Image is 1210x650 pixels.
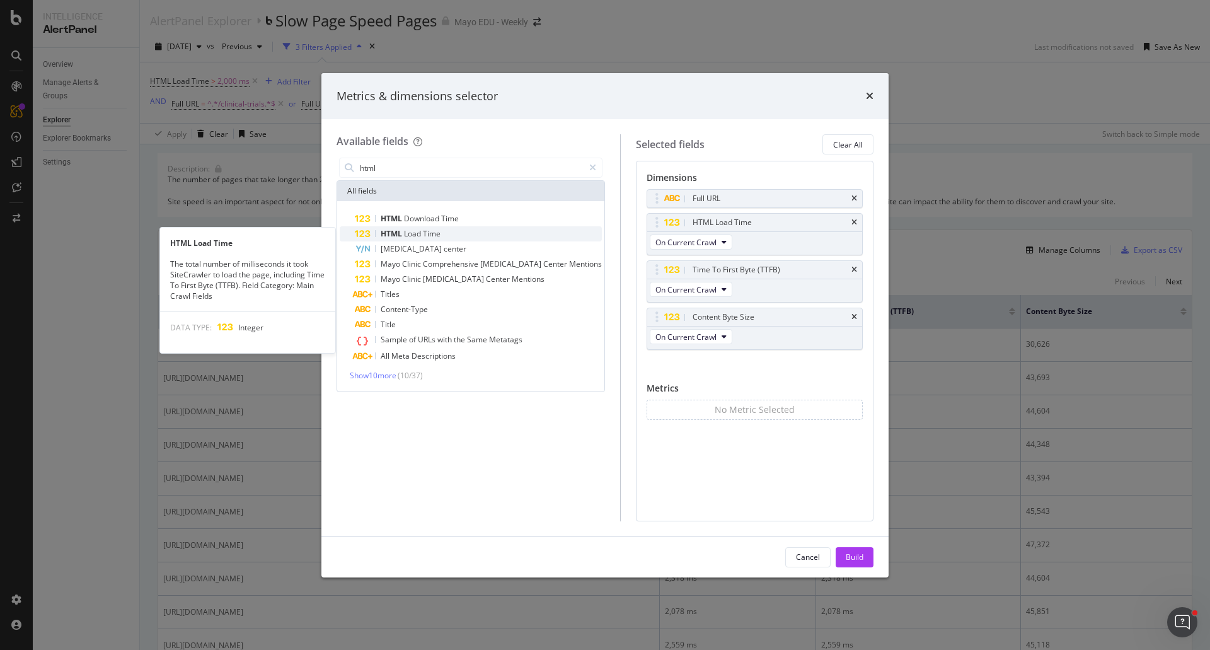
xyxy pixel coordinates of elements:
[381,334,409,345] span: Sample
[423,274,486,284] span: [MEDICAL_DATA]
[404,228,423,239] span: Load
[402,258,423,269] span: Clinic
[337,134,408,148] div: Available fields
[851,313,857,321] div: times
[650,282,732,297] button: On Current Crawl
[381,274,402,284] span: Mayo
[822,134,873,154] button: Clear All
[381,228,404,239] span: HTML
[693,216,752,229] div: HTML Load Time
[454,334,467,345] span: the
[647,308,863,350] div: Content Byte SizetimesOn Current Crawl
[480,258,543,269] span: [MEDICAL_DATA]
[647,382,863,400] div: Metrics
[655,284,717,295] span: On Current Crawl
[650,329,732,344] button: On Current Crawl
[655,332,717,342] span: On Current Crawl
[655,237,717,248] span: On Current Crawl
[391,351,412,361] span: Meta
[381,319,396,330] span: Title
[160,258,335,302] div: The total number of milliseconds it took SiteCrawler to load the page, including Time To First By...
[851,219,857,226] div: times
[647,171,863,189] div: Dimensions
[486,274,512,284] span: Center
[866,88,873,105] div: times
[381,304,428,315] span: Content-Type
[423,258,480,269] span: Comprehensive
[409,334,418,345] span: of
[337,181,604,201] div: All fields
[381,351,391,361] span: All
[693,264,780,276] div: Time To First Byte (TTFB)
[833,139,863,150] div: Clear All
[636,137,705,152] div: Selected fields
[350,370,396,381] span: Show 10 more
[423,228,441,239] span: Time
[715,403,795,416] div: No Metric Selected
[851,195,857,202] div: times
[489,334,522,345] span: Metatags
[846,552,863,562] div: Build
[467,334,489,345] span: Same
[650,235,732,250] button: On Current Crawl
[402,274,423,284] span: Clinic
[381,243,444,254] span: [MEDICAL_DATA]
[441,213,459,224] span: Time
[337,88,498,105] div: Metrics & dimensions selector
[569,258,602,269] span: Mentions
[796,552,820,562] div: Cancel
[851,266,857,274] div: times
[693,192,720,205] div: Full URL
[836,547,873,567] button: Build
[647,213,863,255] div: HTML Load TimetimesOn Current Crawl
[359,158,584,177] input: Search by field name
[321,73,889,577] div: modal
[381,289,400,299] span: Titles
[381,258,402,269] span: Mayo
[412,351,456,361] span: Descriptions
[647,189,863,208] div: Full URLtimes
[437,334,454,345] span: with
[381,213,404,224] span: HTML
[404,213,441,224] span: Download
[512,274,544,284] span: Mentions
[160,238,335,248] div: HTML Load Time
[785,547,831,567] button: Cancel
[647,260,863,303] div: Time To First Byte (TTFB)timesOn Current Crawl
[693,311,754,323] div: Content Byte Size
[543,258,569,269] span: Center
[418,334,437,345] span: URLs
[398,370,423,381] span: ( 10 / 37 )
[444,243,466,254] span: center
[1167,607,1197,637] iframe: Intercom live chat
